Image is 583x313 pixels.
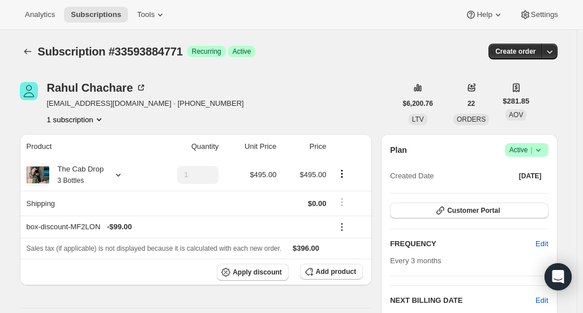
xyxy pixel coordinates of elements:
th: Shipping [20,191,151,216]
button: Subscriptions [64,7,128,23]
button: Product actions [47,114,105,125]
button: Apply discount [217,264,289,281]
button: Tools [130,7,173,23]
button: Subscriptions [20,44,36,59]
button: Settings [513,7,565,23]
div: Rahul Chachare [47,82,147,93]
div: Open Intercom Messenger [545,263,572,290]
span: Apply discount [233,268,282,277]
span: Recurring [192,47,221,56]
span: $281.85 [503,96,529,107]
span: $495.00 [250,170,276,179]
button: Analytics [18,7,62,23]
button: Edit [529,235,555,253]
h2: NEXT BILLING DATE [390,295,535,306]
span: Created Date [390,170,434,182]
span: AOV [509,111,523,119]
span: Customer Portal [447,206,500,215]
span: Edit [535,238,548,250]
span: [EMAIL_ADDRESS][DOMAIN_NAME] · [PHONE_NUMBER] [47,98,244,109]
span: - $99.00 [107,221,132,233]
span: Subscription #33593884771 [38,45,183,58]
span: $495.00 [299,170,326,179]
span: Active [233,47,251,56]
span: Settings [531,10,558,19]
button: Edit [535,295,548,306]
th: Quantity [150,134,222,159]
span: Rahul Chachare [20,82,38,100]
button: Add product [300,264,363,280]
h2: Plan [390,144,407,156]
button: Shipping actions [333,196,351,208]
button: Create order [488,44,542,59]
span: Tools [137,10,155,19]
span: Every 3 months [390,256,441,265]
button: Help [458,7,510,23]
span: Add product [316,267,356,276]
span: 22 [468,99,475,108]
small: 3 Bottles [58,177,84,185]
div: The Cab Drop [49,164,104,186]
span: ORDERS [457,115,486,123]
button: [DATE] [512,168,548,184]
span: $0.00 [308,199,327,208]
span: LTV [412,115,424,123]
div: box-discount-MF2LON [27,221,327,233]
span: Create order [495,47,535,56]
span: Help [477,10,492,19]
span: Sales tax (if applicable) is not displayed because it is calculated with each new order. [27,245,282,252]
button: $6,200.76 [396,96,440,112]
span: Subscriptions [71,10,121,19]
button: Product actions [333,168,351,180]
th: Product [20,134,151,159]
span: [DATE] [519,171,542,181]
th: Unit Price [222,134,280,159]
h2: FREQUENCY [390,238,535,250]
span: Active [509,144,544,156]
span: $396.00 [293,244,319,252]
span: $6,200.76 [403,99,433,108]
button: 22 [461,96,482,112]
span: | [530,145,532,155]
th: Price [280,134,329,159]
button: Customer Portal [390,203,548,218]
span: Analytics [25,10,55,19]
